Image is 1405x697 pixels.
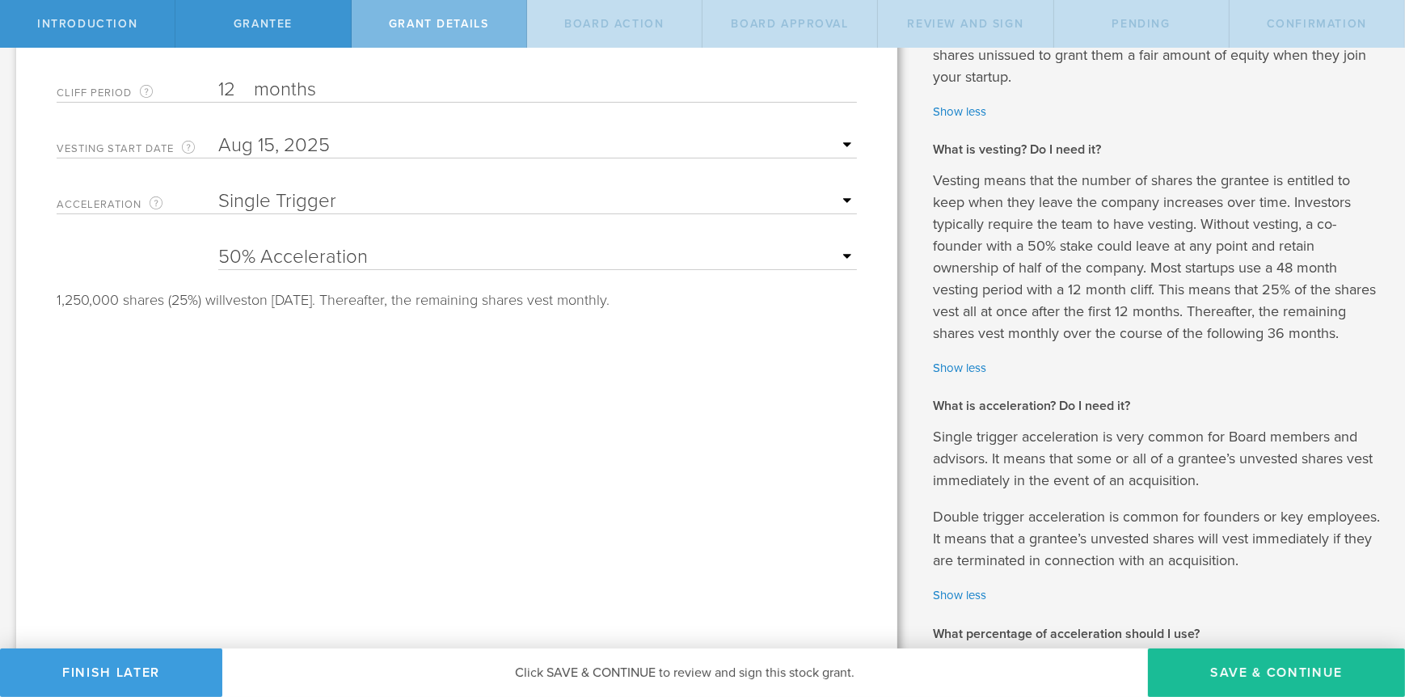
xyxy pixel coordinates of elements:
div: Click SAVE & CONTINUE to review and sign this stock grant. [222,648,1148,697]
a: Show less [933,103,1381,121]
input: Number of months [218,78,857,102]
span: Review and Sign [908,17,1024,31]
label: Cliff Period [57,83,218,102]
div: 1,250,000 shares (25%) will on [DATE]. Thereafter, the remaining shares vest monthly. [57,293,857,307]
span: Grantee [234,17,293,31]
h2: What is vesting? Do I need it? [933,141,1381,158]
input: Required [218,133,857,158]
label: Vesting Start Date [57,139,218,158]
label: Acceleration [57,195,218,213]
span: Confirmation [1267,17,1367,31]
p: Vesting means that the number of shares the grantee is entitled to keep when they leave the compa... [933,170,1381,344]
p: If you intend to find more co-founders, make sure to leave enough shares unissued to grant them a... [933,23,1381,88]
span: Board Approval [732,17,849,31]
h2: What is acceleration? Do I need it? [933,397,1381,415]
p: Single trigger acceleration is very common for Board members and advisors. It means that some or ... [933,426,1381,492]
span: vest [226,291,251,309]
span: Grant Details [389,17,489,31]
a: Show less [933,359,1381,378]
a: Show less [933,586,1381,605]
span: Introduction [37,17,137,31]
span: Pending [1112,17,1171,31]
h2: What percentage of acceleration should I use? [933,625,1381,643]
span: Board Action [564,17,664,31]
iframe: Chat Widget [1324,571,1405,648]
p: Double trigger acceleration is common for founders or key employees. It means that a grantee’s un... [933,506,1381,572]
button: Save & Continue [1148,648,1405,697]
label: months [254,78,416,105]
